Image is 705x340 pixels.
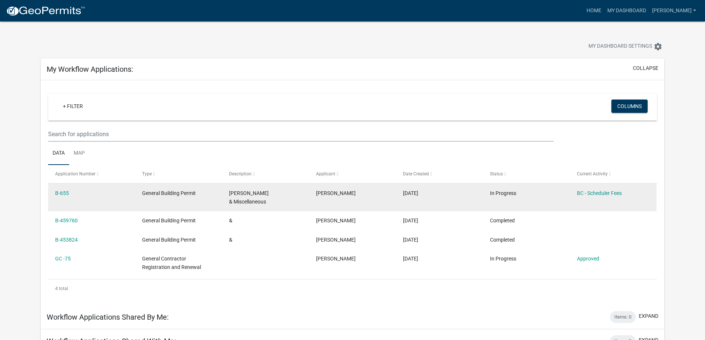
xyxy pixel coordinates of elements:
[577,171,608,176] span: Current Activity
[135,165,222,183] datatable-header-cell: Type
[142,237,196,243] span: General Building Permit
[610,311,636,323] div: Items: 0
[229,218,232,223] span: &
[570,165,657,183] datatable-header-cell: Current Activity
[316,171,335,176] span: Applicant
[649,4,699,18] a: [PERSON_NAME]
[142,256,201,270] span: General Contractor Registration and Renewal
[55,256,71,262] a: GC -75
[611,100,648,113] button: Columns
[229,237,232,243] span: &
[588,42,652,51] span: My Dashboard Settings
[403,237,418,243] span: 07/23/2025
[633,64,658,72] button: collapse
[490,256,516,262] span: In Progress
[69,142,89,165] a: Map
[41,80,664,305] div: collapse
[48,165,135,183] datatable-header-cell: Application Number
[584,4,604,18] a: Home
[490,237,515,243] span: Completed
[403,171,429,176] span: Date Created
[55,218,78,223] a: B-459760
[142,171,152,176] span: Type
[403,218,418,223] span: 08/06/2025
[48,127,553,142] input: Search for applications
[403,190,418,196] span: 08/27/2025
[316,256,356,262] span: Kali
[654,42,662,51] i: settings
[316,237,356,243] span: Kali
[639,312,658,320] button: expand
[142,218,196,223] span: General Building Permit
[142,190,196,196] span: General Building Permit
[490,171,503,176] span: Status
[55,190,69,196] a: B-655
[55,237,78,243] a: B-453824
[229,190,269,205] span: Wayne & Miscellaneous
[47,65,133,74] h5: My Workflow Applications:
[577,256,599,262] a: Approved
[604,4,649,18] a: My Dashboard
[583,39,668,54] button: My Dashboard Settingssettings
[316,190,356,196] span: Kali
[48,279,657,298] div: 4 total
[229,171,252,176] span: Description
[222,165,309,183] datatable-header-cell: Description
[309,165,396,183] datatable-header-cell: Applicant
[490,218,515,223] span: Completed
[48,142,69,165] a: Data
[403,256,418,262] span: 06/06/2025
[396,165,483,183] datatable-header-cell: Date Created
[483,165,570,183] datatable-header-cell: Status
[55,171,95,176] span: Application Number
[57,100,89,113] a: + Filter
[490,190,516,196] span: In Progress
[47,313,169,322] h5: Workflow Applications Shared By Me:
[316,218,356,223] span: Kali
[577,190,622,196] a: BC - Scheduler Fees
